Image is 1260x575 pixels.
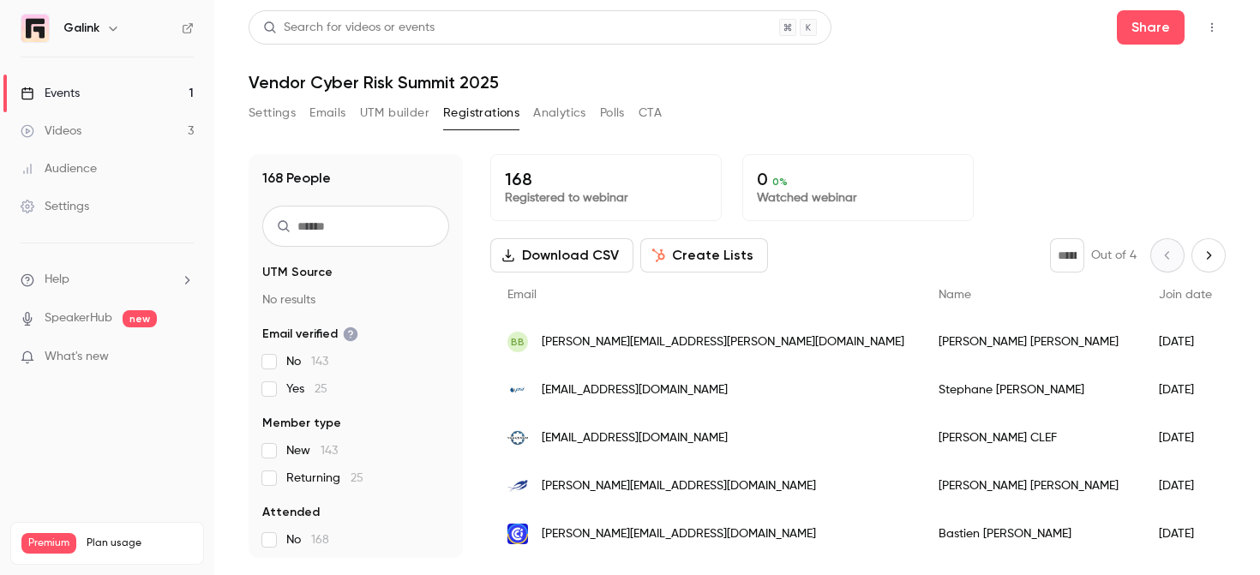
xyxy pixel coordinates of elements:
[263,19,435,37] div: Search for videos or events
[87,536,193,550] span: Plan usage
[1142,366,1229,414] div: [DATE]
[21,123,81,140] div: Videos
[1091,247,1137,264] p: Out of 4
[45,348,109,366] span: What's new
[505,189,707,207] p: Registered to webinar
[542,525,816,543] span: [PERSON_NAME][EMAIL_ADDRESS][DOMAIN_NAME]
[511,334,525,350] span: BB
[173,350,194,365] iframe: Noticeable Trigger
[45,309,112,327] a: SpeakerHub
[262,291,449,308] p: No results
[542,333,904,351] span: [PERSON_NAME][EMAIL_ADDRESS][PERSON_NAME][DOMAIN_NAME]
[21,198,89,215] div: Settings
[542,429,728,447] span: [EMAIL_ADDRESS][DOMAIN_NAME]
[321,445,338,457] span: 143
[921,414,1142,462] div: [PERSON_NAME] CLEF
[542,381,728,399] span: [EMAIL_ADDRESS][DOMAIN_NAME]
[21,271,194,289] li: help-dropdown-opener
[262,415,341,432] span: Member type
[286,380,327,398] span: Yes
[1142,510,1229,558] div: [DATE]
[640,238,768,273] button: Create Lists
[311,356,328,368] span: 143
[286,531,329,548] span: No
[21,160,97,177] div: Audience
[772,176,788,188] span: 0 %
[921,366,1142,414] div: Stephane [PERSON_NAME]
[21,85,80,102] div: Events
[262,326,358,343] span: Email verified
[249,99,296,127] button: Settings
[757,189,959,207] p: Watched webinar
[600,99,625,127] button: Polls
[490,238,633,273] button: Download CSV
[921,510,1142,558] div: Bastien [PERSON_NAME]
[507,476,528,496] img: lesaffre.com
[286,470,363,487] span: Returning
[286,442,338,459] span: New
[757,169,959,189] p: 0
[443,99,519,127] button: Registrations
[351,472,363,484] span: 25
[505,169,707,189] p: 168
[533,99,586,127] button: Analytics
[262,504,320,521] span: Attended
[1142,414,1229,462] div: [DATE]
[309,99,345,127] button: Emails
[1142,462,1229,510] div: [DATE]
[507,428,528,448] img: vaultinum.com
[286,353,328,370] span: No
[1191,238,1226,273] button: Next page
[21,15,49,42] img: Galink
[123,310,157,327] span: new
[311,534,329,546] span: 168
[21,533,76,554] span: Premium
[921,318,1142,366] div: [PERSON_NAME] [PERSON_NAME]
[1142,318,1229,366] div: [DATE]
[542,477,816,495] span: [PERSON_NAME][EMAIL_ADDRESS][DOMAIN_NAME]
[249,72,1226,93] h1: Vendor Cyber Risk Summit 2025
[45,271,69,289] span: Help
[939,289,971,301] span: Name
[1117,10,1185,45] button: Share
[63,20,99,37] h6: Galink
[360,99,429,127] button: UTM builder
[507,524,528,544] img: auvergne-rhone-alpes.cci.fr
[262,168,331,189] h1: 168 People
[262,264,333,281] span: UTM Source
[1159,289,1212,301] span: Join date
[639,99,662,127] button: CTA
[315,383,327,395] span: 25
[921,462,1142,510] div: [PERSON_NAME] [PERSON_NAME]
[507,380,528,400] img: psi.fr
[507,289,537,301] span: Email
